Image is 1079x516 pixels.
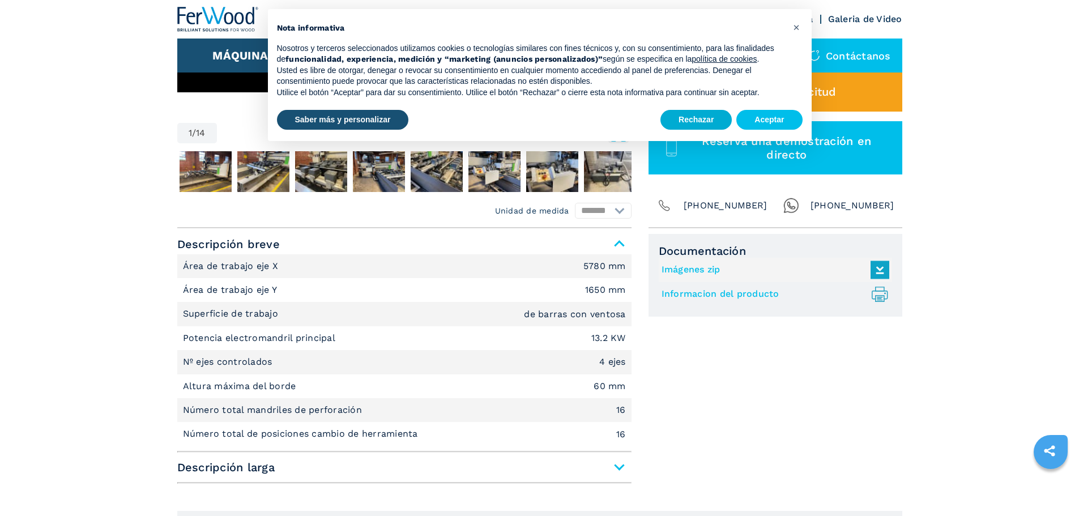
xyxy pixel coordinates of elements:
em: 1650 mm [585,285,626,295]
button: Go to Slide 6 [408,149,465,194]
nav: Thumbnail Navigation [177,149,632,194]
div: Contáctanos [797,39,902,73]
img: d7bd7e175b8f3230bc9151a1869858fd [468,151,521,192]
img: 169454043250ff057a2763e3036f5d13 [237,151,289,192]
p: Utilice el botón “Aceptar” para dar su consentimiento. Utilice el botón “Rechazar” o cierre esta ... [277,87,784,99]
strong: funcionalidad, experiencia, medición y “marketing (anuncios personalizados)” [285,54,603,63]
span: [PHONE_NUMBER] [684,198,767,214]
em: 5780 mm [583,262,626,271]
span: 1 [189,129,192,138]
button: Go to Slide 9 [582,149,638,194]
button: Go to Slide 2 [177,149,234,194]
img: a9dc993236a25f6102887cd579453b98 [180,151,232,192]
span: × [793,20,800,34]
em: Unidad de medida [495,205,569,216]
h2: Nota informativa [277,23,784,34]
em: de barras con ventosa [524,310,625,319]
button: Open Fullscreen [220,123,629,143]
p: Usted es libre de otorgar, denegar o revocar su consentimiento en cualquier momento accediendo al... [277,65,784,87]
span: 14 [196,129,206,138]
img: Phone [656,198,672,214]
button: Go to Slide 3 [235,149,292,194]
a: Imágenes zip [662,261,884,279]
p: Potencia electromandril principal [183,332,339,344]
button: Saber más y personalizar [277,110,409,130]
a: Galeria de Video [828,14,902,24]
p: Área de trabajo eje X [183,260,282,272]
button: Go to Slide 7 [466,149,523,194]
button: Rechazar [660,110,732,130]
span: Documentación [659,244,892,258]
p: Número total mandriles de perforación [183,404,365,416]
button: Máquinas [212,49,275,62]
span: Descripción larga [177,457,632,477]
a: sharethis [1035,437,1064,465]
em: 60 mm [594,382,625,391]
p: Número total de posiciones cambio de herramienta [183,428,421,440]
p: Nº ejes controlados [183,356,275,368]
em: 13.2 KW [591,334,626,343]
span: / [192,129,196,138]
button: Aceptar [736,110,802,130]
img: ed24f7b00d1bce14befd9ebcb25a673c [295,151,347,192]
p: Superficie de trabajo [183,308,282,320]
button: Go to Slide 4 [293,149,349,194]
em: 16 [616,406,626,415]
img: 670f8be72daf770778d024a8b9abd1b7 [584,151,636,192]
span: [PHONE_NUMBER] [811,198,894,214]
img: Whatsapp [783,198,799,214]
button: Cerrar esta nota informativa [788,18,806,36]
iframe: Chat [1031,465,1071,508]
em: 16 [616,430,626,439]
img: 1d49a50f88c3176c7c533c570f4c86ce [353,151,405,192]
p: Área de trabajo eje Y [183,284,280,296]
a: Informacion del producto [662,285,884,304]
p: Nosotros y terceros seleccionados utilizamos cookies o tecnologías similares con fines técnicos y... [277,43,784,65]
img: f48812e1df95cd00ef9b09bc66e228a9 [526,151,578,192]
a: política de cookies [692,54,757,63]
img: aa1831fa0246556adf21a7a836daa782 [411,151,463,192]
button: Go to Slide 5 [351,149,407,194]
button: Go to Slide 8 [524,149,581,194]
img: Ferwood [177,7,259,32]
span: Descripción breve [177,234,632,254]
p: Altura máxima del borde [183,380,299,393]
em: 4 ejes [599,357,626,366]
div: Descripción breve [177,254,632,446]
